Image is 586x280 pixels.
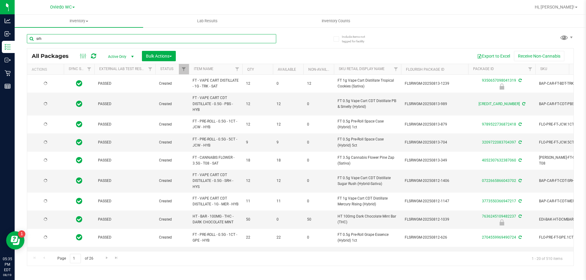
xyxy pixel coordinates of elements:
[277,198,300,204] span: 11
[18,230,25,238] iframe: Resource center unread badge
[521,102,525,106] span: Sync from Compliance System
[535,5,574,9] span: Hi, [PERSON_NAME]!
[307,122,330,127] span: 0
[307,178,330,184] span: 0
[338,232,397,243] span: FT 0.5g Pre-Roll Grape Essence (Hybrid) 1ct
[525,64,535,74] a: Filter
[482,179,516,183] a: 0722665866043702
[193,172,239,190] span: FT - VAPE CART CDT DISTILLATE - 0.5G - SRH - HYS
[482,158,516,162] a: 4052307632387060
[193,95,239,113] span: FT - VAPE CART CDT DISTILLATE - 0.5G - PBS - HYB
[159,198,185,204] span: Created
[277,81,300,87] span: 0
[6,231,24,250] iframe: Resource center
[193,119,239,130] span: FT - PRE-ROLL - 0.5G - 1CT - JCW - HYB
[3,273,12,277] p: 08/19
[338,136,397,148] span: FT 0.5g Pre-Roll Space Case (Hybrid) 5ct
[179,64,189,74] a: Filter
[338,250,397,261] span: FT 0.5g Pre-Roll Grape Essence (Hybrid) 5ct
[193,196,239,207] span: FT - VAPE CART CDT DISTILLATE - 1G - MER - HYB
[518,199,522,203] span: Sync from Compliance System
[76,215,82,224] span: In Sync
[193,232,239,243] span: FT - PRE-ROLL - 0.5G - 1CT - GPE - HYB
[405,101,465,107] span: FLSRWGM-20250813-989
[76,176,82,185] span: In Sync
[99,67,147,71] a: External Lab Test Result
[98,158,152,163] span: PASSED
[142,51,176,61] button: Bulk Actions
[539,81,585,87] span: BAP-CAR-FT-BDT-TRK1M
[338,175,397,187] span: FT 0.5g Vape Cart CDT Distillate Sugar Rush (Hybrid-Sativa)
[159,158,185,163] span: Created
[246,81,269,87] span: 12
[406,67,444,72] a: Flourish Package ID
[482,122,516,126] a: 9789522736872418
[76,138,82,147] span: In Sync
[405,122,465,127] span: FLSRWGM-20250813-879
[193,155,239,166] span: FT - CANNABIS FLOWER - 3.5G - T08 - SAT
[307,81,330,87] span: 12
[5,83,11,89] inline-svg: Reports
[479,102,520,106] a: [CREDIT_CARD_NUMBER]
[27,34,276,43] input: Search Package ID, Item Name, SKU, Lot or Part Number...
[84,64,94,74] a: Filter
[405,140,465,145] span: FLSRWGM-20250813-704
[76,233,82,242] span: In Sync
[482,78,516,83] a: 9350657098041319
[467,83,536,90] div: Newly Received
[539,198,585,204] span: BAP-CAR-FT-CDT-MER1M
[15,15,143,27] a: Inventory
[98,122,152,127] span: PASSED
[473,67,494,71] a: Package ID
[405,81,465,87] span: FLSRWGM-20250813-1239
[145,64,155,74] a: Filter
[539,101,585,107] span: BAP-CAR-FT-CDT-PBS.5M
[307,101,330,107] span: 0
[518,235,522,239] span: Sync from Compliance System
[338,98,397,110] span: FT 0.5g Vape Cart CDT Distillate PB & Smelly (Hybrid)
[246,178,269,184] span: 12
[338,78,397,89] span: FT 1g Vape Cart Distillate Tropical Cookies (Sativa)
[76,197,82,205] span: In Sync
[518,78,522,83] span: Sync from Compliance System
[246,198,269,204] span: 11
[540,67,547,71] a: SKU
[69,67,92,71] a: Sync Status
[98,101,152,107] span: PASSED
[277,158,300,163] span: 18
[112,254,121,262] a: Go to the last page
[539,178,585,184] span: BAP-CAR-FT-CDT-SRH.5M
[15,18,143,24] span: Inventory
[338,214,397,225] span: HT 100mg Dark Chocolate Mint Bar (THC)
[313,18,359,24] span: Inventory Counts
[98,235,152,240] span: PASSED
[232,64,242,74] a: Filter
[5,70,11,76] inline-svg: Retail
[246,235,269,240] span: 22
[246,158,269,163] span: 18
[518,214,522,218] span: Sync from Compliance System
[193,136,239,148] span: FT - PRE-ROLL - 0.5G - 5CT - JCW - HYB
[277,101,300,107] span: 12
[159,101,185,107] span: Created
[339,67,385,71] a: Sku Retail Display Name
[307,235,330,240] span: 0
[518,179,522,183] span: Sync from Compliance System
[159,81,185,87] span: Created
[482,140,516,144] a: 3209722083704397
[5,18,11,24] inline-svg: Analytics
[3,256,12,273] p: 05:35 PM EDT
[527,254,567,263] span: 1 - 20 of 510 items
[159,235,185,240] span: Created
[307,140,330,145] span: 0
[98,198,152,204] span: PASSED
[514,51,564,61] button: Receive Non-Cannabis
[98,140,152,145] span: PASSED
[278,67,296,72] a: Available
[277,178,300,184] span: 12
[146,54,172,58] span: Bulk Actions
[473,51,514,61] button: Export to Excel
[277,140,300,145] span: 9
[277,122,300,127] span: 12
[5,44,11,50] inline-svg: Inventory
